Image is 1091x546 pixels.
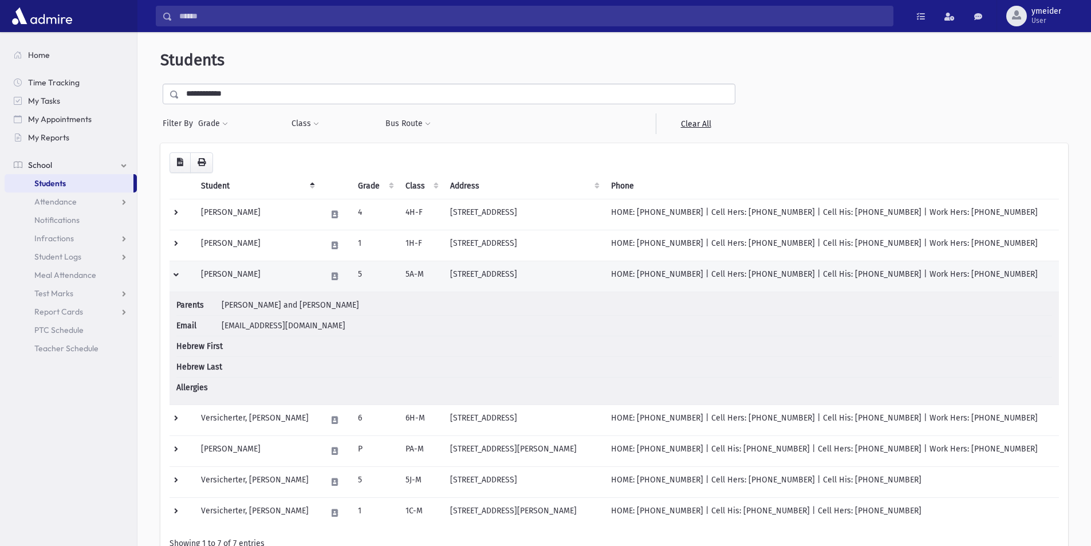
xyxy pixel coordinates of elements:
span: My Appointments [28,114,92,124]
td: [STREET_ADDRESS][PERSON_NAME] [443,435,604,466]
td: [PERSON_NAME] [194,199,320,230]
td: P [351,435,399,466]
td: HOME: [PHONE_NUMBER] | Cell Hers: [PHONE_NUMBER] | Cell His: [PHONE_NUMBER] | Work Hers: [PHONE_N... [604,261,1059,292]
td: PA-M [399,435,443,466]
span: Allergies [176,382,219,394]
span: My Reports [28,132,69,143]
td: 4 [351,199,399,230]
a: Students [5,174,133,193]
a: Meal Attendance [5,266,137,284]
button: Grade [198,113,229,134]
a: Test Marks [5,284,137,303]
a: My Tasks [5,92,137,110]
button: Class [291,113,320,134]
td: [STREET_ADDRESS] [443,466,604,497]
td: HOME: [PHONE_NUMBER] | Cell Hers: [PHONE_NUMBER] | Cell His: [PHONE_NUMBER] [604,466,1059,497]
span: My Tasks [28,96,60,106]
td: [PERSON_NAME] [194,261,320,292]
span: Teacher Schedule [34,343,99,353]
span: Home [28,50,50,60]
span: ymeider [1031,7,1061,16]
span: [PERSON_NAME] and [PERSON_NAME] [222,300,359,310]
th: Grade: activate to sort column ascending [351,173,399,199]
span: [EMAIL_ADDRESS][DOMAIN_NAME] [222,321,345,331]
span: Students [34,178,66,188]
a: Attendance [5,193,137,211]
span: Infractions [34,233,74,243]
span: PTC Schedule [34,325,84,335]
th: Address: activate to sort column ascending [443,173,604,199]
span: Email [176,320,219,332]
span: Notifications [34,215,80,225]
td: [STREET_ADDRESS] [443,404,604,435]
a: My Reports [5,128,137,147]
span: School [28,160,52,170]
td: [STREET_ADDRESS] [443,199,604,230]
span: Filter By [163,117,198,129]
td: [STREET_ADDRESS] [443,261,604,292]
span: Hebrew First [176,340,223,352]
td: Versicherter, [PERSON_NAME] [194,466,320,497]
span: Test Marks [34,288,73,298]
span: User [1031,16,1061,25]
td: [PERSON_NAME] [194,435,320,466]
td: HOME: [PHONE_NUMBER] | Cell Hers: [PHONE_NUMBER] | Cell His: [PHONE_NUMBER] | Work Hers: [PHONE_N... [604,199,1059,230]
span: Report Cards [34,307,83,317]
th: Class: activate to sort column ascending [399,173,443,199]
a: Student Logs [5,248,137,266]
span: Student Logs [34,252,81,262]
a: Notifications [5,211,137,229]
td: Versicherter, [PERSON_NAME] [194,404,320,435]
td: [STREET_ADDRESS][PERSON_NAME] [443,497,604,528]
a: My Appointments [5,110,137,128]
a: Time Tracking [5,73,137,92]
td: 1 [351,497,399,528]
td: HOME: [PHONE_NUMBER] | Cell His: [PHONE_NUMBER] | Cell Hers: [PHONE_NUMBER] | Work Hers: [PHONE_N... [604,435,1059,466]
td: 1C-M [399,497,443,528]
button: CSV [170,152,191,173]
td: 5J-M [399,466,443,497]
a: PTC Schedule [5,321,137,339]
a: Home [5,46,137,64]
td: 1 [351,230,399,261]
a: Clear All [656,113,735,134]
td: 5 [351,466,399,497]
td: 5A-M [399,261,443,292]
td: 5 [351,261,399,292]
a: Infractions [5,229,137,248]
th: Student: activate to sort column descending [194,173,320,199]
a: Teacher Schedule [5,339,137,358]
td: HOME: [PHONE_NUMBER] | Cell Hers: [PHONE_NUMBER] | Cell His: [PHONE_NUMBER] | Work Hers: [PHONE_N... [604,230,1059,261]
a: Report Cards [5,303,137,321]
img: AdmirePro [9,5,75,28]
input: Search [172,6,893,26]
td: HOME: [PHONE_NUMBER] | Cell Hers: [PHONE_NUMBER] | Cell His: [PHONE_NUMBER] | Work Hers: [PHONE_N... [604,404,1059,435]
span: Time Tracking [28,77,80,88]
td: 6 [351,404,399,435]
span: Hebrew Last [176,361,222,373]
span: Attendance [34,197,77,207]
a: School [5,156,137,174]
td: Versicherter, [PERSON_NAME] [194,497,320,528]
td: 6H-M [399,404,443,435]
span: Students [160,50,224,69]
td: HOME: [PHONE_NUMBER] | Cell His: [PHONE_NUMBER] | Cell Hers: [PHONE_NUMBER] [604,497,1059,528]
td: [PERSON_NAME] [194,230,320,261]
td: 1H-F [399,230,443,261]
td: 4H-F [399,199,443,230]
span: Parents [176,299,219,311]
button: Bus Route [385,113,431,134]
span: Meal Attendance [34,270,96,280]
td: [STREET_ADDRESS] [443,230,604,261]
th: Phone [604,173,1059,199]
button: Print [190,152,213,173]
